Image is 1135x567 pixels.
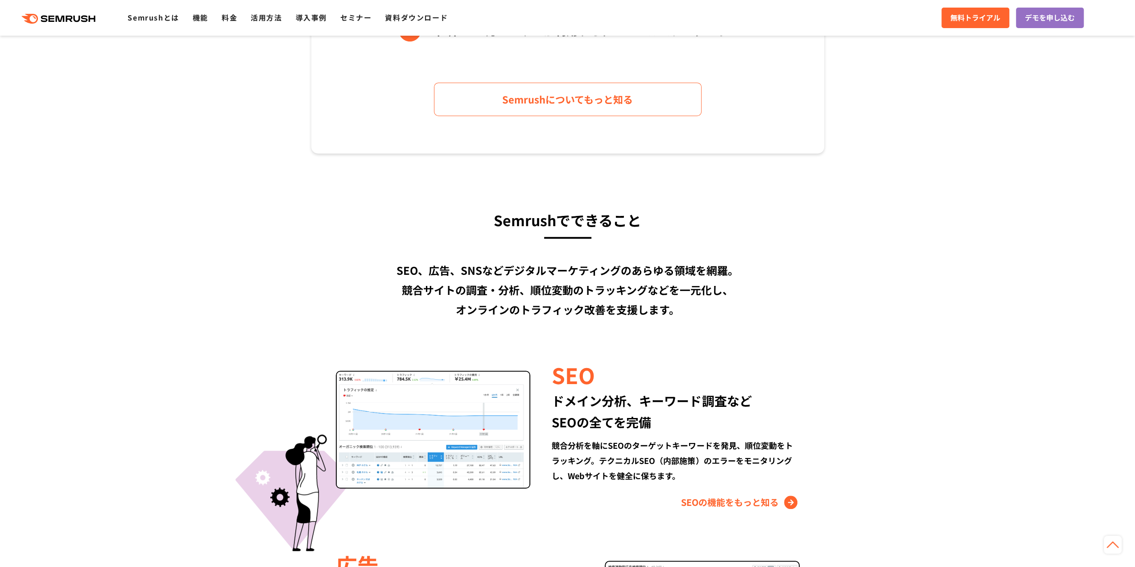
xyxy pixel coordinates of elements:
a: 機能 [193,12,208,23]
div: 競合分析を軸にSEOのターゲットキーワードを発見、順位変動をトラッキング。テクニカルSEO（内部施策）のエラーをモニタリングし、Webサイトを健全に保ちます。 [552,438,799,483]
span: デモを申し込む [1025,12,1075,24]
div: ドメイン分析、キーワード調査など SEOの全てを完備 [552,390,799,433]
div: SEO [552,360,799,390]
a: 料金 [222,12,237,23]
a: セミナー [340,12,371,23]
span: 無料トライアル [950,12,1000,24]
a: 無料トライアル [941,8,1009,28]
h3: Semrushでできること [311,208,824,232]
a: 導入事例 [296,12,327,23]
span: Semrushについてもっと知る [502,91,633,107]
a: 資料ダウンロード [385,12,448,23]
div: SEO、広告、SNSなどデジタルマーケティングのあらゆる領域を網羅。 競合サイトの調査・分析、順位変動のトラッキングなどを一元化し、 オンラインのトラフィック改善を支援します。 [311,261,824,319]
a: Semrushとは [128,12,179,23]
a: Semrushについてもっと知る [434,83,702,116]
a: デモを申し込む [1016,8,1084,28]
a: 活用方法 [251,12,282,23]
a: SEOの機能をもっと知る [681,495,800,509]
